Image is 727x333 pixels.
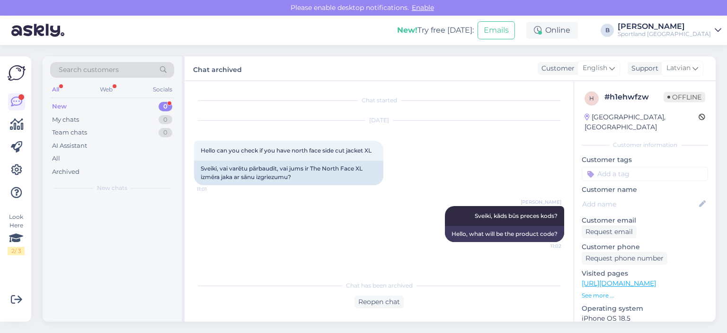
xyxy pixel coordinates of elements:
div: Sveiki, vai varētu pārbaudīt, vai jums ir The North Face XL izmēra jaka ar sānu izgriezumu? [194,161,383,185]
div: 0 [159,115,172,125]
p: iPhone OS 18.5 [582,314,708,324]
div: Try free [DATE]: [397,25,474,36]
button: Emails [478,21,515,39]
div: Socials [151,83,174,96]
div: [PERSON_NAME] [618,23,711,30]
div: All [52,154,60,163]
div: Request email [582,225,637,238]
p: Customer tags [582,155,708,165]
div: Online [526,22,578,39]
span: Chat has been archived [346,281,413,290]
span: [PERSON_NAME] [521,198,561,206]
p: Visited pages [582,269,708,279]
div: All [50,83,61,96]
div: Sportland [GEOGRAPHIC_DATA] [618,30,711,38]
p: Customer phone [582,242,708,252]
div: # h1ehwfzw [604,91,664,103]
b: New! [397,26,417,35]
div: B [601,24,614,37]
div: Request phone number [582,252,667,265]
span: 11:02 [526,243,561,250]
p: See more ... [582,291,708,300]
span: Enable [409,3,437,12]
div: 0 [159,128,172,137]
span: Hello can you check if you have north face side cut jacket XL [201,147,372,154]
div: Archived [52,167,80,177]
label: Chat archived [193,62,242,75]
div: Web [98,83,115,96]
img: Askly Logo [8,64,26,82]
span: English [583,63,607,73]
div: Look Here [8,213,25,255]
div: 0 [159,102,172,111]
p: Customer email [582,216,708,225]
div: AI Assistant [52,141,87,151]
span: 11:01 [197,186,232,193]
div: Customer [538,63,575,73]
div: Support [628,63,658,73]
div: Chat started [194,96,564,105]
span: Latvian [666,63,691,73]
div: [GEOGRAPHIC_DATA], [GEOGRAPHIC_DATA] [585,112,699,132]
div: [DATE] [194,116,564,125]
input: Add a tag [582,167,708,181]
span: Offline [664,92,705,102]
div: 2 / 3 [8,247,25,255]
div: Customer information [582,141,708,149]
span: h [589,95,594,102]
div: Hello, what will be the product code? [445,226,564,242]
div: Reopen chat [355,296,404,308]
div: My chats [52,115,79,125]
div: Team chats [52,128,87,137]
a: [URL][DOMAIN_NAME] [582,279,656,288]
a: [PERSON_NAME]Sportland [GEOGRAPHIC_DATA] [618,23,721,38]
span: Sveiki, kāds būs preces kods? [475,212,558,219]
span: New chats [97,184,127,192]
div: New [52,102,67,111]
p: Customer name [582,185,708,195]
p: Operating system [582,304,708,314]
span: Search customers [59,65,119,75]
input: Add name [582,199,697,209]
